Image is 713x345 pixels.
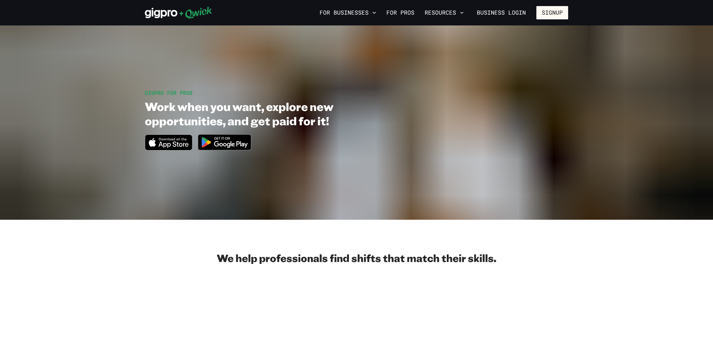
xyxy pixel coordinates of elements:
[145,145,193,152] a: Download on the App Store
[194,130,256,154] img: Get it on Google Play
[145,99,399,128] h1: Work when you want, explore new opportunities, and get paid for it!
[471,6,531,19] a: Business Login
[536,6,568,19] button: Signup
[145,89,193,96] span: GIGPRO FOR PROS
[317,7,379,18] button: For Businesses
[422,7,466,18] button: Resources
[384,7,417,18] a: For Pros
[145,252,568,264] h2: We help professionals find shifts that match their skills.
